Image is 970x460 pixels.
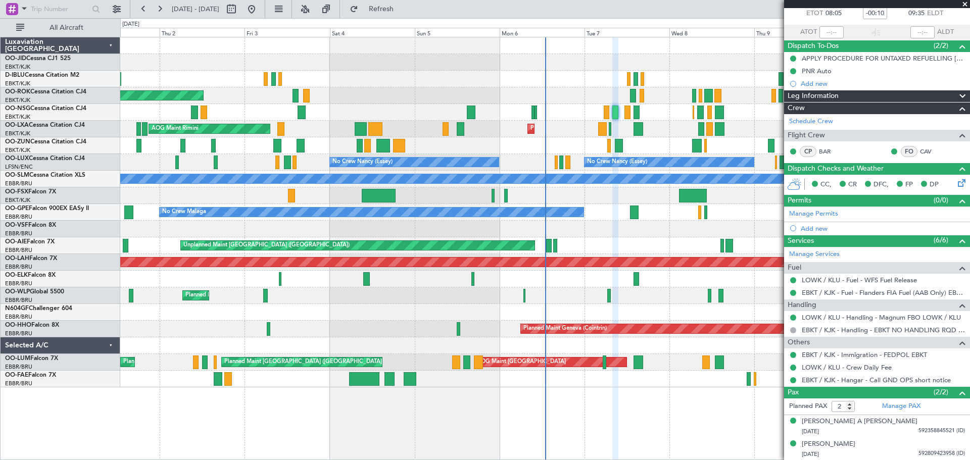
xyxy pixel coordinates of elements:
a: OO-WLPGlobal 5500 [5,289,64,295]
a: EBKT/KJK [5,196,30,204]
div: Thu 2 [160,28,245,37]
span: Permits [788,195,811,207]
div: No Crew Nancy (Essey) [332,155,393,170]
div: Planned Maint Geneva (Cointrin) [523,321,607,336]
span: OO-ZUN [5,139,30,145]
span: OO-WLP [5,289,30,295]
span: Fuel [788,262,801,274]
div: Tue 7 [585,28,669,37]
span: OO-ELK [5,272,28,278]
a: LFSN/ENC [5,163,33,171]
a: LOWK / KLU - Fuel - WFS Fuel Release [802,276,917,284]
a: OO-LAHFalcon 7X [5,255,57,262]
div: PNR Auto [802,67,832,75]
span: CC, [820,180,832,190]
span: (6/6) [934,235,948,245]
label: Planned PAX [789,401,827,412]
div: Planned Maint Milan (Linate) [185,288,258,303]
a: EBBR/BRU [5,246,32,254]
div: Fri 3 [245,28,329,37]
span: OO-LAH [5,255,29,262]
span: [DATE] [802,450,819,458]
span: Dispatch Checks and Weather [788,163,884,175]
a: OO-VSFFalcon 8X [5,222,56,228]
div: Add new [801,79,965,88]
div: Sun 5 [415,28,500,37]
span: 592809423958 (ID) [918,449,965,458]
a: EBKT / KJK - Immigration - FEDPOL EBKT [802,350,927,359]
button: Refresh [345,1,406,17]
span: D-IBLU [5,72,25,78]
span: DFC, [874,180,889,190]
span: OO-LUX [5,156,29,162]
div: CP [800,146,816,157]
span: All Aircraft [26,24,107,31]
a: EBKT/KJK [5,113,30,121]
a: OO-ROKCessna Citation CJ4 [5,89,86,95]
span: OO-FAE [5,372,28,378]
a: OO-JIDCessna CJ1 525 [5,56,71,62]
div: No Crew Malaga [162,205,206,220]
span: Others [788,337,810,348]
a: EBBR/BRU [5,363,32,371]
span: OO-LXA [5,122,29,128]
span: Dispatch To-Dos [788,40,839,52]
span: OO-VSF [5,222,28,228]
a: EBKT/KJK [5,146,30,154]
input: --:-- [819,26,844,38]
div: Mon 6 [500,28,585,37]
a: EBKT/KJK [5,63,30,71]
a: EBKT / KJK - Fuel - Flanders FIA Fuel (AAB Only) EBKT / KJK [802,288,965,297]
a: EBBR/BRU [5,263,32,271]
a: EBBR/BRU [5,230,32,237]
span: OO-FSX [5,189,28,195]
a: LOWK / KLU - Handling - Magnum FBO LOWK / KLU [802,313,961,322]
a: EBBR/BRU [5,213,32,221]
div: Thu 9 [754,28,839,37]
a: N604GFChallenger 604 [5,305,72,312]
a: Manage Services [789,249,840,260]
span: 08:05 [826,9,842,19]
a: EBKT/KJK [5,130,30,137]
span: OO-SLM [5,172,29,178]
span: [DATE] - [DATE] [172,5,219,14]
a: OO-AIEFalcon 7X [5,239,55,245]
a: OO-GPEFalcon 900EX EASy II [5,206,89,212]
span: OO-LUM [5,355,30,362]
a: OO-SLMCessna Citation XLS [5,172,85,178]
span: CR [848,180,857,190]
div: Planned Maint [GEOGRAPHIC_DATA] ([GEOGRAPHIC_DATA] National) [123,354,306,370]
a: EBBR/BRU [5,280,32,287]
div: [PERSON_NAME] A [PERSON_NAME] [802,417,917,427]
a: Manage PAX [882,401,920,412]
span: OO-JID [5,56,26,62]
span: OO-ROK [5,89,30,95]
span: 09:35 [908,9,925,19]
a: CAV [920,147,943,156]
span: N604GF [5,305,29,312]
div: Planned Maint Kortrijk-[GEOGRAPHIC_DATA] [530,121,648,136]
span: Handling [788,299,816,311]
div: AOG Maint Rimini [152,121,199,136]
a: OO-LXACessna Citation CJ4 [5,122,85,128]
span: [DATE] [802,428,819,435]
span: Services [788,235,814,247]
div: Wed 8 [669,28,754,37]
a: EBBR/BRU [5,330,32,337]
a: EBKT/KJK [5,80,30,87]
span: OO-HHO [5,322,31,328]
a: EBBR/BRU [5,313,32,321]
span: (0/0) [934,195,948,206]
span: Flight Crew [788,130,825,141]
div: FO [901,146,917,157]
div: Sat 4 [330,28,415,37]
span: DP [930,180,939,190]
div: No Crew Nancy (Essey) [587,155,647,170]
a: EBKT / KJK - Hangar - Call GND OPS short notice [802,376,951,384]
span: Refresh [360,6,403,13]
span: ETOT [806,9,823,19]
div: Unplanned Maint [GEOGRAPHIC_DATA] ([GEOGRAPHIC_DATA]) [183,238,350,253]
a: Manage Permits [789,209,838,219]
div: [PERSON_NAME] [802,439,855,449]
div: Add new [801,224,965,233]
